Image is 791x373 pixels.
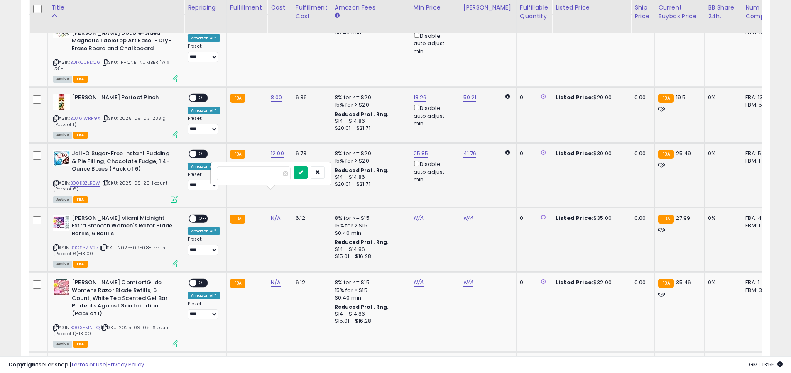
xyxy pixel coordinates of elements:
a: 18.26 [414,93,427,102]
span: | SKU: 2025-08-25-1 count (Pack of 6) [53,180,167,192]
div: 15% for > $20 [335,101,404,109]
b: Reduced Prof. Rng. [335,239,389,246]
small: FBA [230,150,245,159]
small: FBA [658,94,673,103]
small: FBA [658,150,673,159]
div: $15.01 - $16.28 [335,253,404,260]
div: 0 [520,215,546,222]
div: 8% for <= $15 [335,215,404,222]
b: Reduced Prof. Rng. [335,167,389,174]
span: FBA [73,341,88,348]
div: Amazon AI * [188,292,220,299]
div: Listed Price [556,3,627,12]
span: | SKU: 2025-09-08-1 count (Pack of 6)-13.00 [53,244,167,257]
a: N/A [271,278,281,287]
div: 0% [708,215,735,222]
div: 0% [708,94,735,101]
div: $14 - $14.86 [335,118,404,125]
div: $0.40 min [335,294,404,302]
img: 51hvsS4H7bL._SL40_.jpg [53,215,70,231]
div: ASIN: [53,279,178,346]
div: Amazon AI * [188,107,220,114]
div: 0 [520,94,546,101]
div: Disable auto adjust min [414,103,453,127]
div: FBA: 5 [745,150,773,157]
span: All listings currently available for purchase on Amazon [53,261,72,268]
span: 35.46 [676,278,691,286]
div: FBM: 0 [745,29,773,37]
div: 0% [708,279,735,286]
a: Terms of Use [71,361,106,368]
div: FBM: 5 [745,101,773,109]
div: Disable auto adjust min [414,159,453,183]
span: All listings currently available for purchase on Amazon [53,76,72,83]
a: 41.76 [463,149,477,158]
div: Preset: [188,172,220,190]
div: Preset: [188,236,220,255]
div: 0.00 [634,279,648,286]
div: 0.00 [634,150,648,157]
div: 6.12 [296,215,325,222]
b: Listed Price: [556,93,593,101]
div: Preset: [188,301,220,320]
span: 25.49 [676,149,691,157]
a: B0CS3Z1V2Z [70,244,99,251]
span: 27.99 [676,214,691,222]
div: FBA: 1 [745,279,773,286]
div: $32.00 [556,279,624,286]
b: Listed Price: [556,149,593,157]
div: FBM: 3 [745,287,773,294]
small: FBA [658,279,673,288]
div: FBM: 1 [745,222,773,229]
small: FBA [230,94,245,103]
div: Preset: [188,116,220,134]
div: $30.00 [556,150,624,157]
a: N/A [463,214,473,222]
div: [PERSON_NAME] [463,3,513,12]
div: ASIN: [53,150,178,202]
span: OFF [196,280,210,287]
b: Listed Price: [556,214,593,222]
div: Fulfillable Quantity [520,3,549,21]
b: Jell-O Sugar-Free Instant Pudding & Pie Filling, Chocolate Fudge, 1.4-Ounce Boxes (Pack of 6) [72,150,173,175]
span: FBA [73,196,88,203]
span: 2025-09-15 13:55 GMT [749,361,783,368]
div: 6.36 [296,94,325,101]
small: FBA [230,215,245,224]
a: 50.21 [463,93,477,102]
span: OFF [196,215,210,222]
div: 6.12 [296,279,325,286]
div: $15.01 - $16.28 [335,318,404,325]
span: | SKU: [PHONE_NUMBER]"W x 23"H [53,59,169,71]
div: Current Buybox Price [658,3,701,21]
span: FBA [73,261,88,268]
div: $20.00 [556,94,624,101]
div: FBA: 4 [745,215,773,222]
div: $14 - $14.86 [335,246,404,253]
div: Fulfillment [230,3,264,12]
a: B01KO0RDO6 [70,59,100,66]
div: 0 [520,279,546,286]
div: 0 [520,150,546,157]
div: 8% for <= $15 [335,279,404,286]
div: Fulfillment Cost [296,3,328,21]
div: Preset: [188,44,220,62]
a: B003EMNITQ [70,324,100,331]
div: Cost [271,3,289,12]
span: FBA [73,76,88,83]
small: Amazon Fees. [335,12,340,20]
div: ASIN: [53,94,178,137]
a: 8.00 [271,93,282,102]
a: N/A [414,278,424,287]
small: FBA [230,279,245,288]
div: 0.00 [634,215,648,222]
b: Listed Price: [556,278,593,286]
b: [PERSON_NAME] ComfortGlide Womens Razor Blade Refills, 6 Count, White Tea Scented Gel Bar Protect... [72,279,173,319]
span: All listings currently available for purchase on Amazon [53,341,72,348]
img: 61gNbbmK4wL._SL40_.jpg [53,150,70,166]
div: ASIN: [53,215,178,267]
div: Amazon AI * [188,227,220,235]
b: [PERSON_NAME] & [PERSON_NAME] Double-Sided Magnetic Tabletop Art Easel - Dry-Erase Board and Chal... [72,22,173,54]
a: Privacy Policy [108,361,144,368]
a: N/A [463,278,473,287]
